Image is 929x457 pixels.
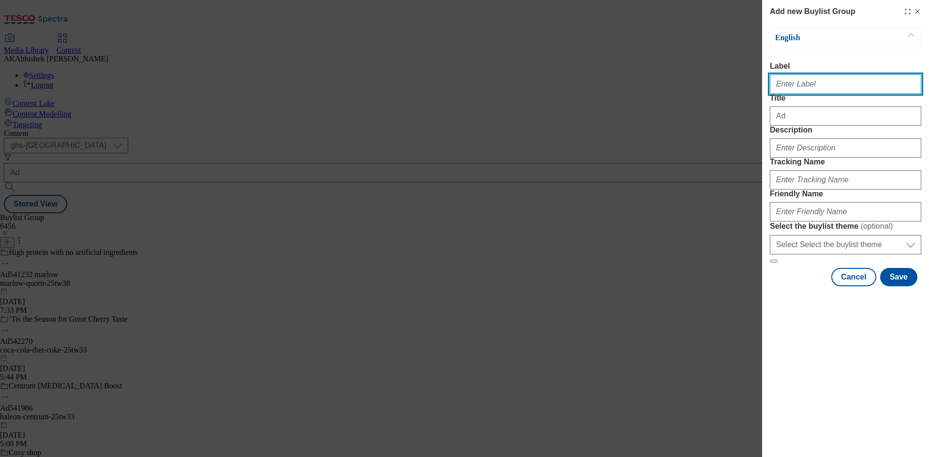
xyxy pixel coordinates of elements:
[770,170,921,190] input: Enter Tracking Name
[831,268,876,286] button: Cancel
[770,74,921,94] input: Enter Label
[770,138,921,158] input: Enter Description
[770,190,921,198] label: Friendly Name
[770,126,921,134] label: Description
[775,33,877,43] p: English
[861,222,893,230] span: ( optional )
[770,94,921,103] label: Title
[770,106,921,126] input: Enter Title
[880,268,917,286] button: Save
[770,62,921,71] label: Label
[770,158,921,166] label: Tracking Name
[770,221,921,231] label: Select the buylist theme
[770,202,921,221] input: Enter Friendly Name
[770,6,855,17] h4: Add new Buylist Group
